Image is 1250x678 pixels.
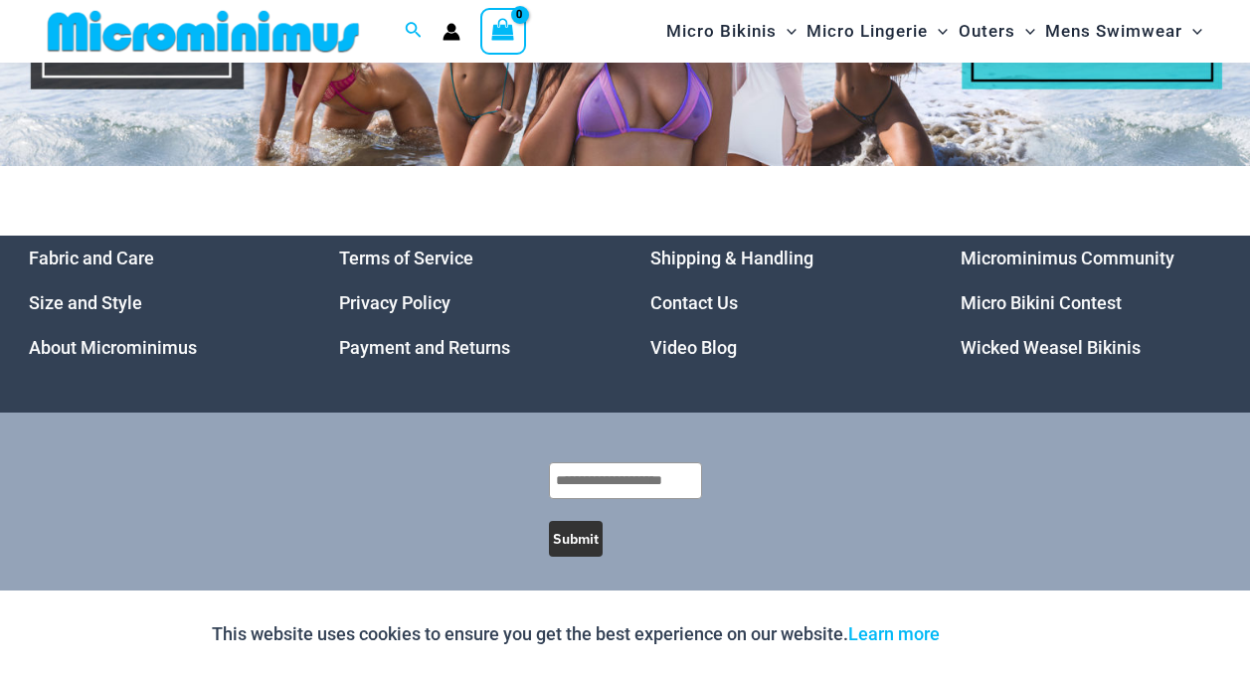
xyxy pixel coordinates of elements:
[650,236,912,370] nav: Menu
[1045,6,1182,57] span: Mens Swimwear
[961,248,1174,268] a: Microminimus Community
[480,8,526,54] a: View Shopping Cart, empty
[339,337,510,358] a: Payment and Returns
[29,248,154,268] a: Fabric and Care
[1015,6,1035,57] span: Menu Toggle
[650,292,738,313] a: Contact Us
[961,236,1222,370] aside: Footer Widget 4
[339,248,473,268] a: Terms of Service
[339,292,450,313] a: Privacy Policy
[650,236,912,370] aside: Footer Widget 3
[806,6,928,57] span: Micro Lingerie
[928,6,948,57] span: Menu Toggle
[954,6,1040,57] a: OutersMenu ToggleMenu Toggle
[961,236,1222,370] nav: Menu
[212,619,940,649] p: This website uses cookies to ensure you get the best experience on our website.
[959,6,1015,57] span: Outers
[405,19,423,44] a: Search icon link
[802,6,953,57] a: Micro LingerieMenu ToggleMenu Toggle
[549,521,603,557] button: Submit
[848,623,940,644] a: Learn more
[29,292,142,313] a: Size and Style
[650,248,813,268] a: Shipping & Handling
[661,6,802,57] a: Micro BikinisMenu ToggleMenu Toggle
[666,6,777,57] span: Micro Bikinis
[777,6,797,57] span: Menu Toggle
[961,337,1141,358] a: Wicked Weasel Bikinis
[961,292,1122,313] a: Micro Bikini Contest
[1040,6,1207,57] a: Mens SwimwearMenu ToggleMenu Toggle
[29,236,290,370] nav: Menu
[1182,6,1202,57] span: Menu Toggle
[29,236,290,370] aside: Footer Widget 1
[650,337,737,358] a: Video Blog
[955,610,1039,658] button: Accept
[339,236,601,370] nav: Menu
[339,236,601,370] aside: Footer Widget 2
[29,337,197,358] a: About Microminimus
[40,9,367,54] img: MM SHOP LOGO FLAT
[443,23,460,41] a: Account icon link
[658,3,1210,60] nav: Site Navigation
